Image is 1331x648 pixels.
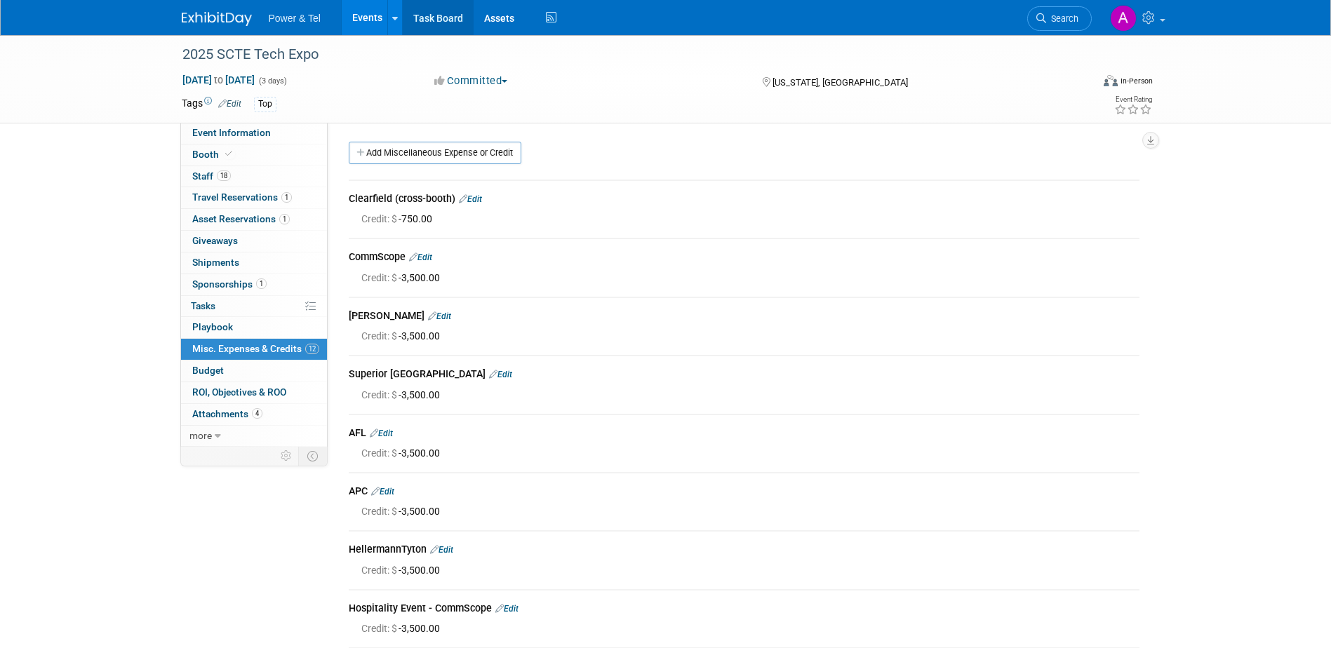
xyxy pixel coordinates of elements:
a: Shipments [181,252,327,274]
a: Booth [181,144,327,166]
span: Credit: $ [361,330,399,342]
span: -3,500.00 [361,330,446,342]
span: -3,500.00 [361,506,446,517]
span: Credit: $ [361,447,399,459]
a: ROI, Objectives & ROO [181,382,327,403]
td: Personalize Event Tab Strip [274,447,299,465]
a: Edit [409,252,432,262]
span: -3,500.00 [361,389,446,400]
div: Hospitality Event - CommScope [349,601,1139,618]
a: Tasks [181,296,327,317]
img: ExhibitDay [182,12,252,26]
div: Superior [GEOGRAPHIC_DATA] [349,367,1139,384]
a: Edit [370,428,393,438]
span: 1 [279,214,290,224]
span: Budget [192,365,224,376]
span: [DATE] [DATE] [182,74,255,86]
span: Power & Tel [269,13,321,24]
span: Search [1046,13,1078,24]
span: 1 [281,192,292,203]
span: -3,500.00 [361,447,446,459]
a: Misc. Expenses & Credits12 [181,339,327,360]
div: HellermannTyton [349,542,1139,559]
span: -3,500.00 [361,623,446,634]
div: CommScope [349,250,1139,266]
img: Alina Dorion [1110,5,1137,32]
a: Add Miscellaneous Expense or Credit [349,142,521,164]
span: Playbook [192,321,233,332]
span: 1 [256,278,267,289]
button: Committed [429,74,513,88]
span: 18 [217,170,231,181]
a: Edit [218,99,241,109]
span: Credit: $ [361,623,399,634]
span: 4 [252,408,262,419]
a: Budget [181,360,327,382]
a: Asset Reservations1 [181,209,327,230]
div: Top [254,97,276,112]
span: [US_STATE], [GEOGRAPHIC_DATA] [772,77,908,88]
span: Travel Reservations [192,191,292,203]
span: Credit: $ [361,389,399,400]
a: Staff18 [181,166,327,187]
span: Credit: $ [361,506,399,517]
span: Misc. Expenses & Credits [192,343,319,354]
td: Toggle Event Tabs [298,447,327,465]
a: more [181,426,327,447]
span: Sponsorships [192,278,267,290]
a: Attachments4 [181,404,327,425]
span: Asset Reservations [192,213,290,224]
span: Staff [192,170,231,182]
span: more [189,430,212,441]
div: APC [349,484,1139,501]
span: -750.00 [361,213,438,224]
span: to [212,74,225,86]
span: Shipments [192,257,239,268]
div: [PERSON_NAME] [349,309,1139,325]
a: Edit [459,194,482,204]
div: Event Rating [1114,96,1152,103]
td: Tags [182,96,241,112]
span: -3,500.00 [361,272,446,283]
div: Clearfield (cross-booth) [349,191,1139,208]
a: Giveaways [181,231,327,252]
span: Giveaways [192,235,238,246]
a: Edit [371,487,394,497]
a: Edit [428,311,451,321]
span: Credit: $ [361,213,399,224]
span: -3,500.00 [361,565,446,576]
span: Credit: $ [361,272,399,283]
div: Event Format [1009,73,1153,94]
span: Tasks [191,300,215,311]
a: Edit [495,604,519,614]
span: Credit: $ [361,565,399,576]
span: Event Information [192,127,271,138]
span: 12 [305,344,319,354]
span: ROI, Objectives & ROO [192,386,286,398]
span: Attachments [192,408,262,419]
a: Edit [489,370,512,379]
div: 2025 SCTE Tech Expo [178,42,1071,67]
a: Sponsorships1 [181,274,327,295]
a: Travel Reservations1 [181,187,327,208]
div: AFL [349,426,1139,443]
a: Event Information [181,123,327,144]
span: Booth [192,149,235,160]
i: Booth reservation complete [225,150,232,158]
span: (3 days) [257,76,287,86]
a: Search [1027,6,1092,31]
a: Edit [430,545,453,555]
img: Format-Inperson.png [1104,75,1118,86]
a: Playbook [181,317,327,338]
div: In-Person [1120,76,1153,86]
